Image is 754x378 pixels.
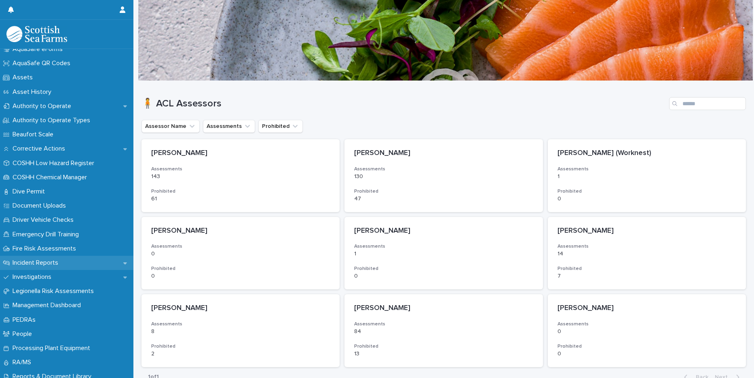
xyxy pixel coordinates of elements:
p: [PERSON_NAME] [151,149,330,158]
p: [PERSON_NAME] (Worknest) [558,149,736,158]
p: Processing Plant Equipment [9,344,97,352]
p: 2 [151,350,330,357]
p: 130 [354,173,533,180]
p: 84 [354,328,533,335]
button: Assessments [203,120,255,133]
h3: Prohibited [558,343,736,350]
p: 1 [354,251,533,257]
p: Authority to Operate Types [9,117,97,124]
p: 0 [151,273,330,280]
p: Investigations [9,273,58,281]
h3: Assessments [558,321,736,327]
p: [PERSON_NAME] [558,304,736,313]
p: Fire Risk Assessments [9,245,82,253]
p: Assets [9,74,39,81]
h3: Assessments [354,321,533,327]
p: [PERSON_NAME] [354,227,533,236]
p: 8 [151,328,330,335]
a: [PERSON_NAME]Assessments130Prohibited47 [344,139,543,212]
p: AquaSafe QR Codes [9,59,77,67]
p: Corrective Actions [9,145,72,153]
h3: Prohibited [558,265,736,272]
h3: Assessments [151,166,330,172]
h3: Prohibited [151,265,330,272]
p: People [9,330,38,338]
input: Search [669,97,746,110]
p: [PERSON_NAME] [558,227,736,236]
a: [PERSON_NAME]Assessments8Prohibited2 [142,294,340,367]
p: PEDRAs [9,316,42,324]
p: RA/MS [9,359,38,366]
p: 0 [151,251,330,257]
a: [PERSON_NAME]Assessments1Prohibited0 [344,217,543,290]
p: [PERSON_NAME] [354,149,533,158]
p: Driver Vehicle Checks [9,216,80,224]
h3: Prohibited [354,188,533,195]
h3: Prohibited [151,343,330,350]
h3: Prohibited [151,188,330,195]
p: 13 [354,350,533,357]
h1: 🧍 ACL Assessors [142,98,666,110]
p: 61 [151,195,330,202]
p: 0 [558,328,736,335]
p: [PERSON_NAME] [151,304,330,313]
p: AquaSafe eForms [9,45,69,53]
p: Authority to Operate [9,102,78,110]
p: COSHH Chemical Manager [9,174,93,181]
p: 1 [558,173,736,180]
p: Incident Reports [9,259,65,267]
p: 47 [354,195,533,202]
a: [PERSON_NAME]Assessments143Prohibited61 [142,139,340,212]
p: Asset History [9,88,58,96]
p: 0 [354,273,533,280]
p: [PERSON_NAME] [354,304,533,313]
p: Emergency Drill Training [9,231,85,238]
p: Legionella Risk Assessments [9,287,100,295]
p: Dive Permit [9,188,51,195]
p: 0 [558,350,736,357]
h3: Assessments [354,243,533,250]
a: [PERSON_NAME]Assessments14Prohibited7 [548,217,746,290]
a: [PERSON_NAME]Assessments0Prohibited0 [142,217,340,290]
h3: Assessments [151,243,330,250]
h3: Assessments [354,166,533,172]
h3: Prohibited [558,188,736,195]
p: Document Uploads [9,202,72,210]
h3: Prohibited [354,343,533,350]
p: Management Dashboard [9,302,87,309]
h3: Assessments [558,166,736,172]
a: [PERSON_NAME]Assessments84Prohibited13 [344,294,543,367]
p: 7 [558,273,736,280]
a: [PERSON_NAME]Assessments0Prohibited0 [548,294,746,367]
h3: Prohibited [354,265,533,272]
p: Beaufort Scale [9,131,60,138]
button: Assessor Name [142,120,200,133]
p: 0 [558,195,736,202]
p: 14 [558,251,736,257]
h3: Assessments [558,243,736,250]
p: 143 [151,173,330,180]
a: [PERSON_NAME] (Worknest)Assessments1Prohibited0 [548,139,746,212]
p: [PERSON_NAME] [151,227,330,236]
button: Prohibited [258,120,303,133]
p: COSHH Low Hazard Register [9,159,101,167]
h3: Assessments [151,321,330,327]
img: bPIBxiqnSb2ggTQWdOVV [6,26,67,42]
